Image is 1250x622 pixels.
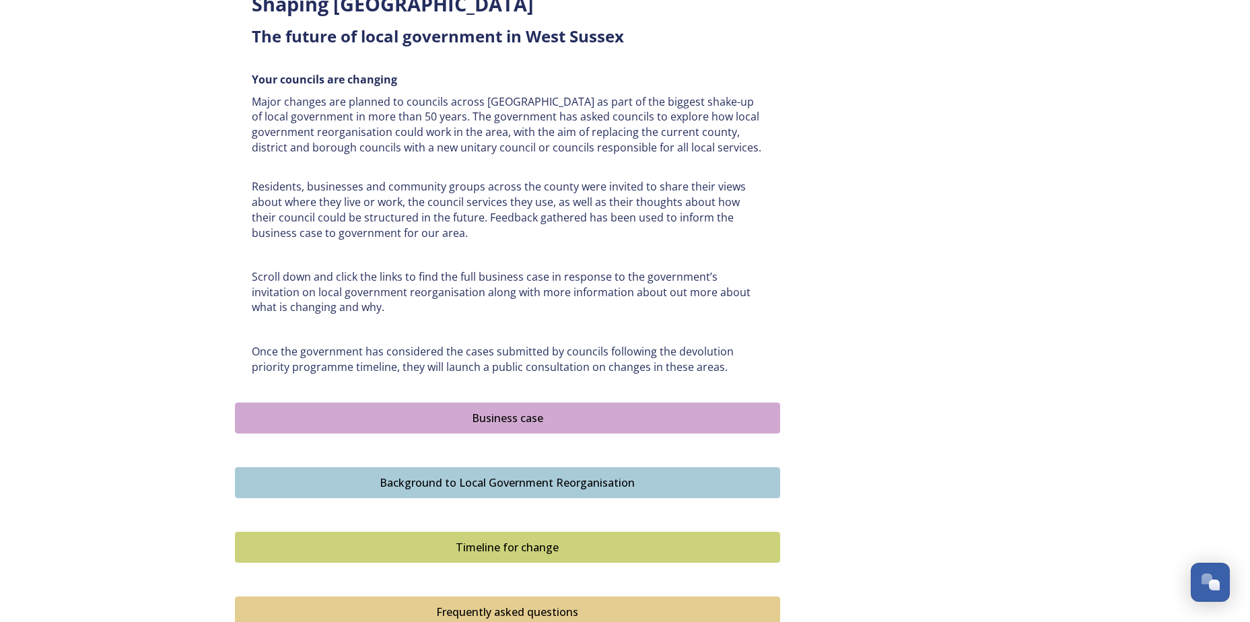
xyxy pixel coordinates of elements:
[252,72,397,87] strong: Your councils are changing
[242,539,773,555] div: Timeline for change
[252,25,624,47] strong: The future of local government in West Sussex
[235,532,780,563] button: Timeline for change
[252,94,763,155] p: Major changes are planned to councils across [GEOGRAPHIC_DATA] as part of the biggest shake-up of...
[252,344,763,374] p: Once the government has considered the cases submitted by councils following the devolution prior...
[1191,563,1230,602] button: Open Chat
[242,475,773,491] div: Background to Local Government Reorganisation
[235,467,780,498] button: Background to Local Government Reorganisation
[242,604,773,620] div: Frequently asked questions
[235,403,780,434] button: Business case
[242,410,773,426] div: Business case
[252,179,763,240] p: Residents, businesses and community groups across the county were invited to share their views ab...
[252,269,763,315] p: Scroll down and click the links to find the full business case in response to the government’s in...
